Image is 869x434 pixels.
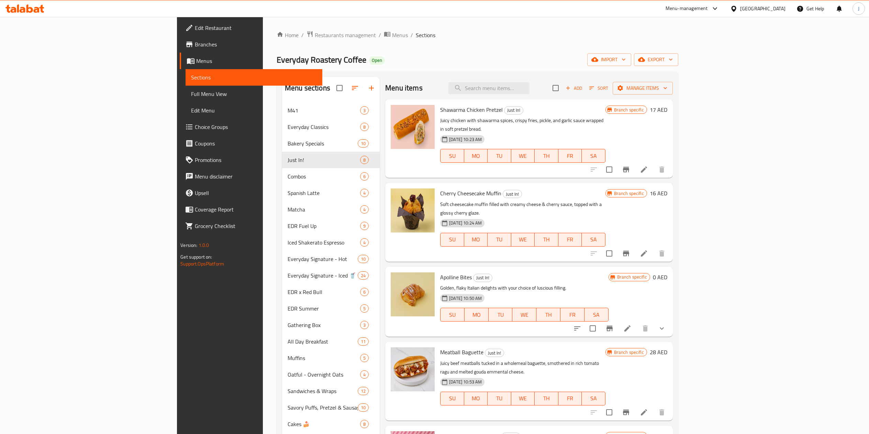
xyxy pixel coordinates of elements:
[288,139,358,148] div: Bakery Specials
[586,321,600,336] span: Select to update
[360,288,369,296] div: items
[640,408,648,416] a: Edit menu item
[467,235,485,245] span: MO
[288,387,358,395] div: Sandwiches & Wraps
[180,168,322,185] a: Menu disclaimer
[514,235,532,245] span: WE
[288,321,360,329] span: Gathering Box
[535,233,558,247] button: TH
[465,308,489,322] button: MO
[379,31,381,39] li: /
[360,322,368,328] span: 3
[360,238,369,247] div: items
[666,4,708,13] div: Menu-management
[360,157,368,163] span: 8
[658,324,666,333] svg: Show Choices
[467,151,485,161] span: MO
[288,255,358,263] span: Everyday Signature - Hot
[360,305,368,312] span: 5
[640,165,648,174] a: Edit menu item
[191,90,316,98] span: Full Menu View
[650,347,667,357] h6: 28 AED
[558,149,582,163] button: FR
[384,31,408,40] a: Menus
[360,304,369,313] div: items
[440,188,501,198] span: Cherry Cheesecake Muffin
[440,347,483,357] span: Meatball Baguette
[584,151,603,161] span: SA
[358,256,368,262] span: 10
[584,235,603,245] span: SA
[614,274,650,280] span: Branch specific
[618,84,667,93] span: Manage items
[180,218,322,234] a: Grocery Checklist
[563,83,585,94] button: Add
[360,239,368,246] span: 4
[360,206,368,213] span: 4
[391,347,435,391] img: Meatball Baguette
[504,106,523,115] div: Just In!
[180,36,322,53] a: Branches
[282,201,380,218] div: Matcha4
[369,57,385,63] span: Open
[282,185,380,201] div: Spanish Latte4
[639,55,673,64] span: export
[195,172,316,181] span: Menu disclaimer
[440,392,464,405] button: SU
[440,359,605,376] p: Juicy beef meatballs tucked in a wholemeal baguette, smothered in rich tomato ragu and melted gou...
[358,139,369,148] div: items
[488,233,511,247] button: TU
[282,350,380,366] div: Muffins5
[288,403,358,412] span: Savory Puffs, Pretzel & Sausage Rolls
[563,83,585,94] span: Add item
[740,5,786,12] div: [GEOGRAPHIC_DATA]
[602,405,616,420] span: Select to update
[282,317,380,333] div: Gathering Box3
[332,81,347,95] span: Select all sections
[485,349,504,357] div: Just In!
[582,149,605,163] button: SA
[288,337,358,346] span: All Day Breakfast
[288,370,360,379] span: Oatful - Overnight Oats
[640,249,648,258] a: Edit menu item
[282,251,380,267] div: Everyday Signature - Hot10
[360,355,368,361] span: 5
[582,233,605,247] button: SA
[654,161,670,178] button: delete
[411,31,413,39] li: /
[180,119,322,135] a: Choice Groups
[440,284,608,292] p: Golden, flaky Italian delights with your choice of luscious filling.
[186,69,322,86] a: Sections
[195,222,316,230] span: Grocery Checklist
[440,233,464,247] button: SU
[490,151,509,161] span: TU
[561,235,579,245] span: FR
[195,189,316,197] span: Upsell
[491,310,510,320] span: TU
[588,83,610,94] button: Sort
[282,135,380,152] div: Bakery Specials10
[360,190,368,196] span: 4
[416,31,435,39] span: Sections
[440,200,605,217] p: Soft cheesecake muffin filled with creamy cheese & cherry sauce, topped with a glossy cherry glaze.
[653,272,667,282] h6: 0 AED
[443,393,461,403] span: SU
[186,86,322,102] a: Full Menu View
[186,102,322,119] a: Edit Menu
[563,310,582,320] span: FR
[360,106,369,115] div: items
[277,31,678,40] nav: breadcrumb
[288,106,360,115] span: M41
[467,310,486,320] span: MO
[195,123,316,131] span: Choice Groups
[360,222,369,230] div: items
[654,320,670,337] button: show more
[288,222,360,230] div: EDR Fuel Up
[360,420,369,428] div: items
[440,105,503,115] span: Shawarma Chicken Pretzel
[618,404,634,421] button: Branch-specific-item
[514,393,532,403] span: WE
[195,40,316,48] span: Branches
[315,31,376,39] span: Restaurants management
